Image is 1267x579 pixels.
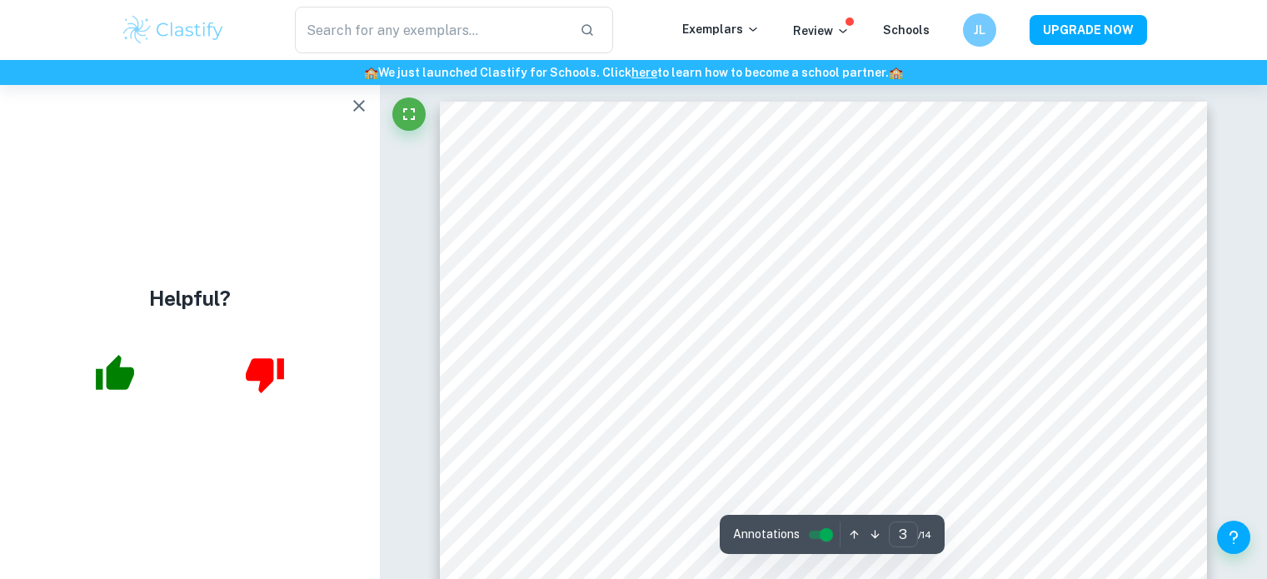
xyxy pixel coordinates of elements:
span: / 14 [918,527,931,542]
button: UPGRADE NOW [1030,15,1147,45]
a: Schools [883,23,930,37]
span: 🏫 [889,66,903,79]
h6: JL [970,21,989,39]
a: here [631,66,657,79]
button: Fullscreen [392,97,426,131]
button: Help and Feedback [1217,521,1250,554]
h6: We just launched Clastify for Schools. Click to learn how to become a school partner. [3,63,1264,82]
span: 🏫 [364,66,378,79]
span: Annotations [733,526,800,543]
img: Clastify logo [121,13,227,47]
input: Search for any exemplars... [295,7,567,53]
p: Review [793,22,850,40]
button: JL [963,13,996,47]
p: Exemplars [682,20,760,38]
h4: Helpful? [149,283,231,313]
